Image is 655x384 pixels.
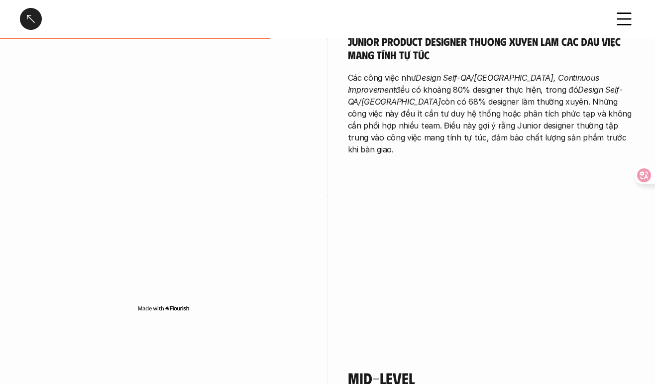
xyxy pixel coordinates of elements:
p: Các công việc như đều có khoảng 80% designer thực hiện, trong đó còn có 68% designer làm thường x... [348,72,636,155]
h5: Junior Product Designer thường xuyên làm các đầu việc mang tính tự túc [348,34,636,62]
img: Made with Flourish [137,304,190,312]
em: Design Self-QA/[GEOGRAPHIC_DATA], Continuous Improvement [348,73,601,95]
iframe: Interactive or visual content [20,3,308,302]
em: Design Self-QA/[GEOGRAPHIC_DATA] [348,85,623,107]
